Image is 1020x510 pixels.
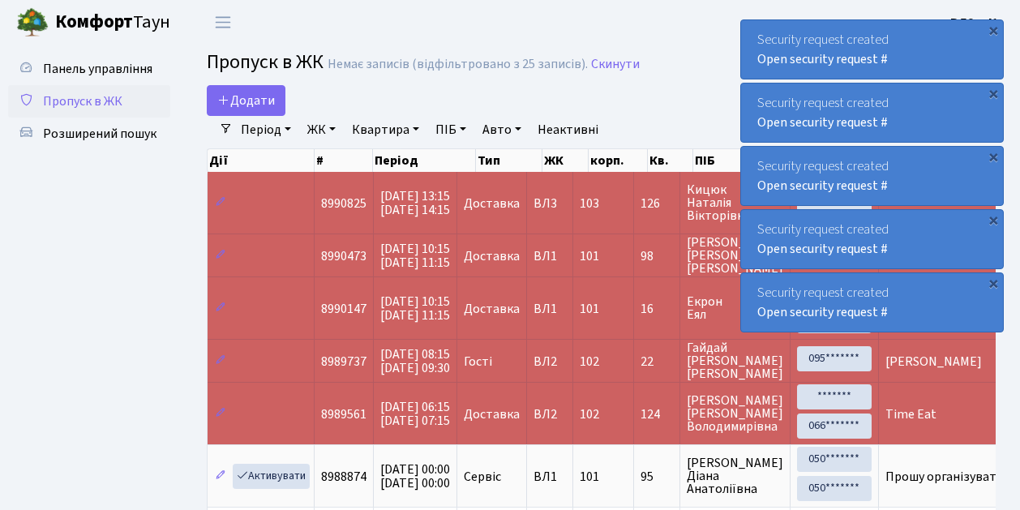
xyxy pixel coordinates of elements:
[345,116,426,144] a: Квартира
[687,236,783,275] span: [PERSON_NAME] [PERSON_NAME] [PERSON_NAME]
[464,408,520,421] span: Доставка
[301,116,342,144] a: ЖК
[321,468,366,486] span: 8988874
[580,405,599,423] span: 102
[43,92,122,110] span: Пропуск в ЖК
[321,195,366,212] span: 8990825
[464,470,501,483] span: Сервіс
[641,355,673,368] span: 22
[757,240,888,258] a: Open security request #
[464,250,520,263] span: Доставка
[741,147,1003,205] div: Security request created
[534,197,566,210] span: ВЛ3
[687,183,783,222] span: Кицюк Наталія Вікторівна
[55,9,170,36] span: Таун
[464,355,492,368] span: Гості
[380,461,450,492] span: [DATE] 00:00 [DATE] 00:00
[534,408,566,421] span: ВЛ2
[641,250,673,263] span: 98
[321,300,366,318] span: 8990147
[16,6,49,39] img: logo.png
[380,293,450,324] span: [DATE] 10:15 [DATE] 11:15
[234,116,298,144] a: Період
[985,22,1001,38] div: ×
[55,9,133,35] b: Комфорт
[741,84,1003,142] div: Security request created
[476,116,528,144] a: Авто
[208,149,315,172] th: Дії
[985,85,1001,101] div: ×
[580,468,599,486] span: 101
[591,57,640,72] a: Скинути
[464,302,520,315] span: Доставка
[687,394,783,433] span: [PERSON_NAME] [PERSON_NAME] Володимирівна
[580,247,599,265] span: 101
[321,247,366,265] span: 8990473
[580,353,599,371] span: 102
[641,408,673,421] span: 124
[8,118,170,150] a: Розширений пошук
[534,355,566,368] span: ВЛ2
[641,302,673,315] span: 16
[741,20,1003,79] div: Security request created
[328,57,588,72] div: Немає записів (відфільтровано з 25 записів).
[207,48,324,76] span: Пропуск в ЖК
[534,250,566,263] span: ВЛ1
[464,197,520,210] span: Доставка
[203,9,243,36] button: Переключити навігацію
[641,470,673,483] span: 95
[580,195,599,212] span: 103
[534,470,566,483] span: ВЛ1
[885,405,936,423] span: Time Eat
[380,240,450,272] span: [DATE] 10:15 [DATE] 11:15
[641,197,673,210] span: 126
[757,50,888,68] a: Open security request #
[687,295,783,321] span: Екрон Еял
[693,149,804,172] th: ПІБ
[373,149,476,172] th: Період
[757,114,888,131] a: Open security request #
[950,14,1001,32] b: ВЛ2 -. К.
[429,116,473,144] a: ПІБ
[741,210,1003,268] div: Security request created
[380,345,450,377] span: [DATE] 08:15 [DATE] 09:30
[321,353,366,371] span: 8989737
[315,149,373,172] th: #
[950,13,1001,32] a: ВЛ2 -. К.
[43,125,156,143] span: Розширений пошук
[687,341,783,380] span: Гайдай [PERSON_NAME] [PERSON_NAME]
[580,300,599,318] span: 101
[531,116,605,144] a: Неактивні
[757,303,888,321] a: Open security request #
[687,456,783,495] span: [PERSON_NAME] Діана Анатоліївна
[8,53,170,85] a: Панель управління
[380,187,450,219] span: [DATE] 13:15 [DATE] 14:15
[321,405,366,423] span: 8989561
[217,92,275,109] span: Додати
[985,275,1001,291] div: ×
[589,149,648,172] th: корп.
[985,148,1001,165] div: ×
[534,302,566,315] span: ВЛ1
[380,398,450,430] span: [DATE] 06:15 [DATE] 07:15
[233,464,310,489] a: Активувати
[741,273,1003,332] div: Security request created
[757,177,888,195] a: Open security request #
[542,149,589,172] th: ЖК
[648,149,693,172] th: Кв.
[885,353,982,371] span: [PERSON_NAME]
[207,85,285,116] a: Додати
[8,85,170,118] a: Пропуск в ЖК
[476,149,542,172] th: Тип
[43,60,152,78] span: Панель управління
[985,212,1001,228] div: ×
